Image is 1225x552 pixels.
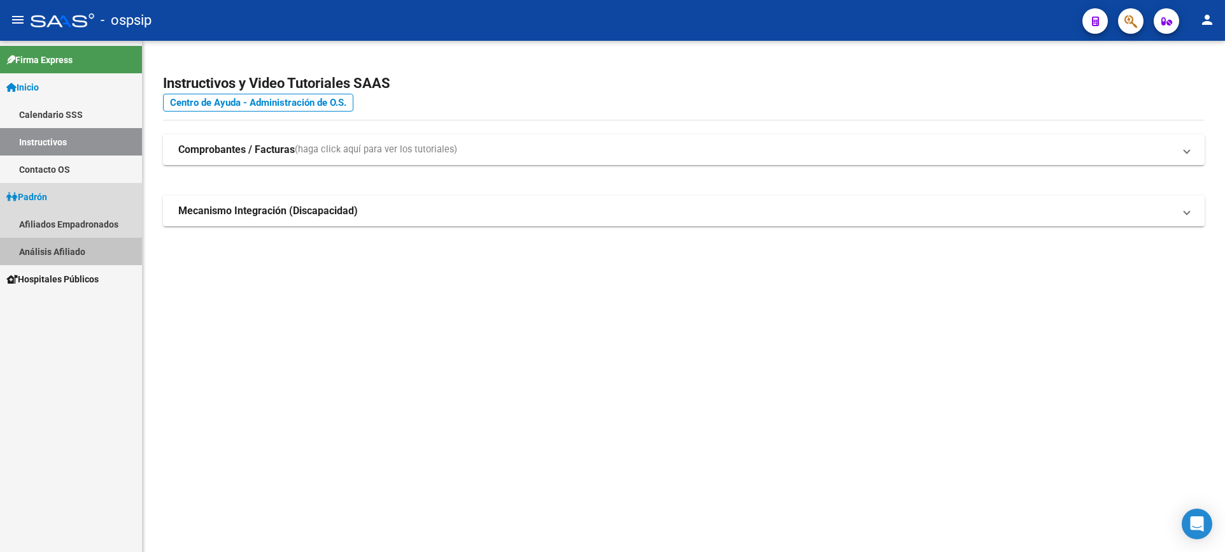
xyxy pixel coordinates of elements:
span: - ospsip [101,6,152,34]
mat-icon: person [1200,12,1215,27]
span: Firma Express [6,53,73,67]
span: Hospitales Públicos [6,272,99,286]
span: (haga click aquí para ver los tutoriales) [295,143,457,157]
span: Inicio [6,80,39,94]
h2: Instructivos y Video Tutoriales SAAS [163,71,1205,96]
strong: Comprobantes / Facturas [178,143,295,157]
div: Open Intercom Messenger [1182,509,1212,539]
strong: Mecanismo Integración (Discapacidad) [178,204,358,218]
mat-icon: menu [10,12,25,27]
mat-expansion-panel-header: Mecanismo Integración (Discapacidad) [163,196,1205,226]
span: Padrón [6,190,47,204]
a: Centro de Ayuda - Administración de O.S. [163,94,353,112]
mat-expansion-panel-header: Comprobantes / Facturas(haga click aquí para ver los tutoriales) [163,134,1205,165]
